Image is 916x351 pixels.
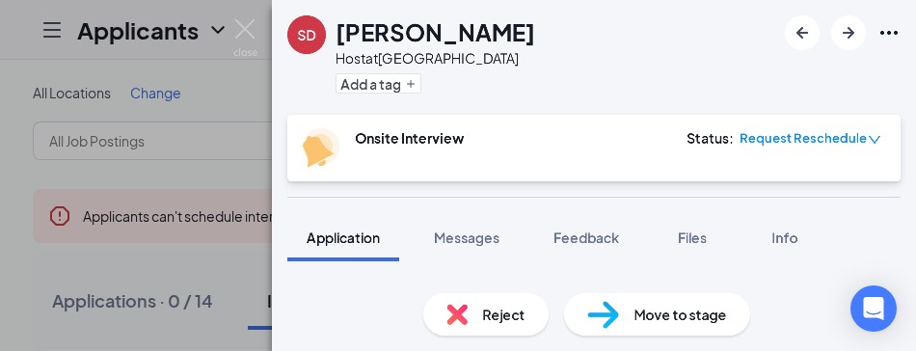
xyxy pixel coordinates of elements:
span: Collapse all [848,277,901,292]
button: PlusAdd a tag [336,73,421,94]
span: Request Reschedule [740,128,867,148]
span: Info [772,229,798,246]
svg: ArrowLeftNew [791,21,814,44]
div: Host at [GEOGRAPHIC_DATA] [336,48,535,67]
h1: [PERSON_NAME] [336,15,535,48]
button: ArrowRight [831,15,866,50]
span: Files [678,229,707,246]
span: Messages [434,229,499,246]
span: down [868,133,881,147]
span: Feedback [553,229,619,246]
svg: ArrowRight [837,21,860,44]
div: SD [298,25,316,44]
span: Reject [483,304,525,325]
span: Move to stage [634,304,727,325]
div: Open Intercom Messenger [850,285,897,332]
span: Application [307,229,380,246]
svg: Ellipses [877,21,901,44]
button: ArrowLeftNew [785,15,820,50]
div: Status : [687,128,734,148]
svg: Plus [405,78,417,90]
b: Onsite Interview [355,129,464,147]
